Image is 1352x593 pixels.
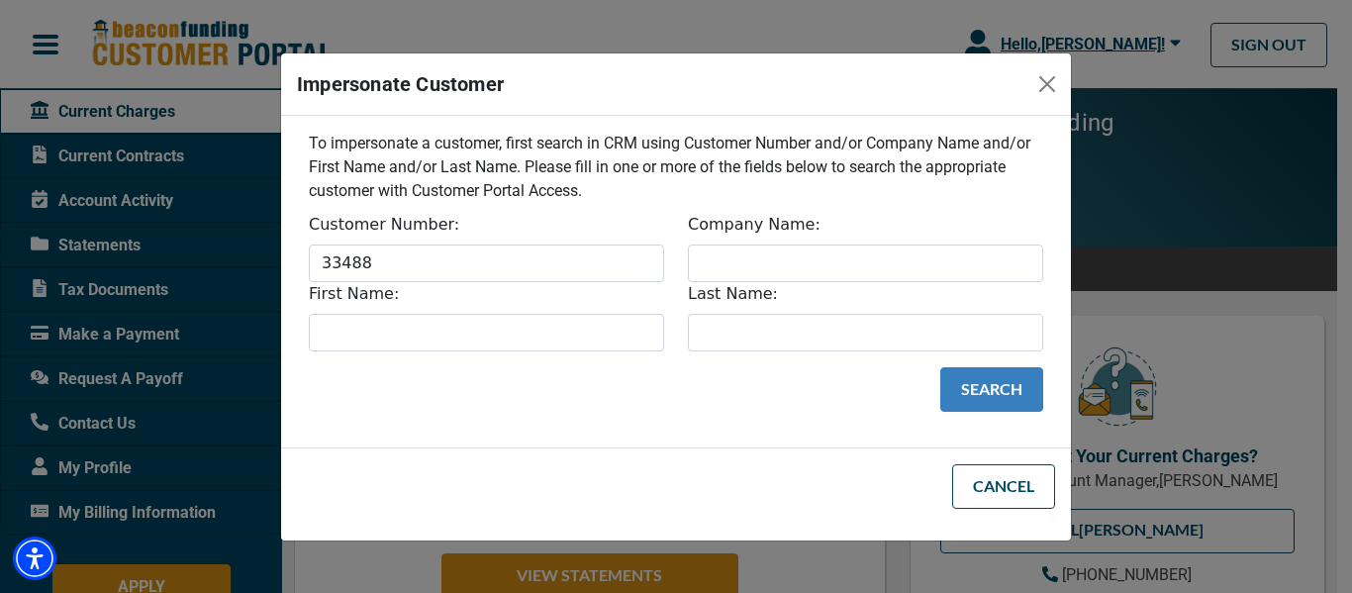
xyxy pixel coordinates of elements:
label: Last Name: [688,282,778,306]
button: Cancel [952,464,1055,509]
label: Company Name: [688,213,821,237]
button: Search [940,367,1043,412]
div: Accessibility Menu [13,537,56,580]
p: To impersonate a customer, first search in CRM using Customer Number and/or Company Name and/or F... [309,132,1043,203]
h5: Impersonate Customer [297,69,504,99]
label: Customer Number: [309,213,459,237]
button: Close [1031,68,1063,100]
label: First Name: [309,282,399,306]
